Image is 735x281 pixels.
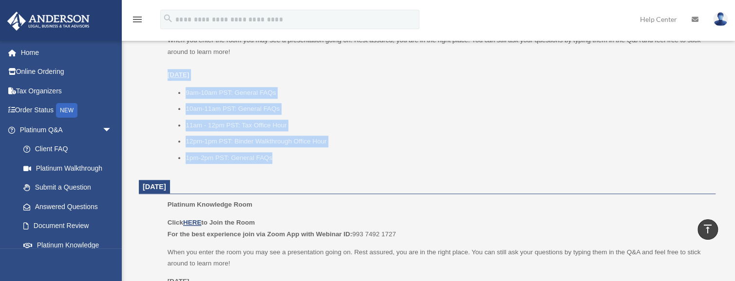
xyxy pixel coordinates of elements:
i: search [163,13,173,24]
a: Order StatusNEW [7,101,127,121]
a: Submit a Question [14,178,127,197]
i: vertical_align_top [702,223,714,235]
a: HERE [183,219,201,226]
a: Tax Organizers [7,81,127,101]
a: Platinum Knowledge Room [14,235,122,266]
i: menu [132,14,143,25]
img: User Pic [713,12,728,26]
li: 11am - 12pm PST: Tax Office Hour [186,120,709,131]
a: Answered Questions [14,197,127,216]
b: For the best experience join via Zoom App with Webinar ID: [168,230,352,238]
a: Platinum Walkthrough [14,158,127,178]
a: Home [7,43,127,62]
a: Document Review [14,216,127,236]
a: Platinum Q&Aarrow_drop_down [7,120,127,140]
img: Anderson Advisors Platinum Portal [4,12,93,31]
a: Online Ordering [7,62,127,82]
a: Client FAQ [14,140,127,159]
li: 9am-10am PST: General FAQs [186,87,709,99]
p: When you enter the room you may see a presentation going on. Rest assured, you are in the right p... [168,246,709,269]
span: arrow_drop_down [102,120,122,140]
u: [DATE] [168,71,189,78]
b: Click to Join the Room [168,219,255,226]
li: 1pm-2pm PST: General FAQs [186,152,709,164]
a: vertical_align_top [697,219,718,240]
p: When you enter the room you may see a presentation going on. Rest assured, you are in the right p... [168,35,709,80]
a: menu [132,17,143,25]
li: 10am-11am PST: General FAQs [186,103,709,115]
li: 12pm-1pm PST: Binder Walkthrough Office Hour [186,136,709,147]
p: 993 7492 1727 [168,217,709,240]
span: Platinum Knowledge Room [168,201,252,208]
span: [DATE] [143,183,166,191]
div: NEW [56,103,77,118]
